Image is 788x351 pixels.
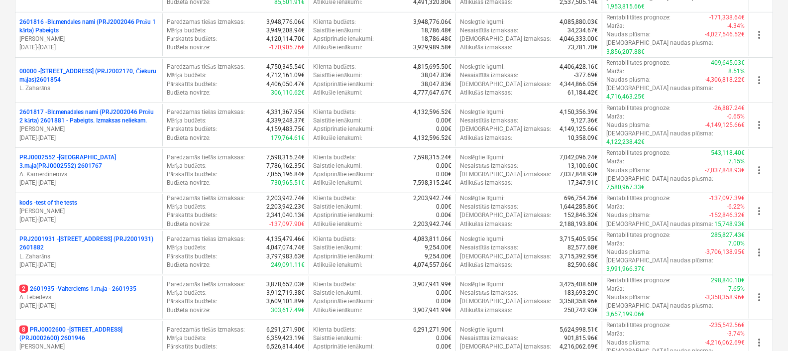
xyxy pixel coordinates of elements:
p: -6.22% [727,203,745,211]
p: [DATE] - [DATE] [19,134,158,142]
p: -4,306,818.22€ [705,76,745,84]
p: 2601935 - Valterciems 1.māja - 2601935 [19,285,136,293]
p: 18,786.48€ [421,35,451,43]
p: 5,624,998.51€ [560,326,598,334]
p: Saistītie ienākumi : [313,71,362,80]
p: 7,042,096.24€ [560,153,598,162]
p: 0.00€ [436,334,451,343]
p: Klienta budžets : [313,108,356,117]
p: Nesaistītās izmaksas : [460,243,519,252]
p: Naudas plūsma : [606,293,651,302]
p: 3,948,776.06€ [266,18,305,26]
p: Klienta budžets : [313,63,356,71]
p: Atlikušie ienākumi : [313,43,362,52]
p: 2,203,942.74€ [413,194,451,203]
p: Klienta budžets : [313,280,356,289]
p: 2,341,040.13€ [266,211,305,220]
p: Naudas plūsma : [606,166,651,175]
p: Rentabilitātes prognoze : [606,104,671,113]
p: [DEMOGRAPHIC_DATA] izmaksas : [460,297,551,306]
p: Klienta budžets : [313,194,356,203]
p: [PERSON_NAME] [19,207,158,216]
p: 7.65% [728,285,745,293]
p: 0.00€ [436,211,451,220]
p: Klienta budžets : [313,18,356,26]
p: 4,339,248.37€ [266,117,305,125]
p: [DEMOGRAPHIC_DATA] naudas plūsma : [606,84,713,93]
p: Atlikušie ienākumi : [313,89,362,97]
p: Atlikušās izmaksas : [460,261,512,269]
span: more_vert [753,291,765,303]
p: 82,577.68€ [567,243,598,252]
p: Atlikušie ienākumi : [313,220,362,229]
p: 34,234.67€ [567,26,598,35]
p: Paredzamās tiešās izmaksas : [167,280,245,289]
p: [DATE] - [DATE] [19,302,158,310]
p: 4,750,345.54€ [266,63,305,71]
p: 0.00€ [436,343,451,351]
span: more_vert [753,29,765,41]
p: 3,949,208.94€ [266,26,305,35]
p: 9,254.00€ [425,243,451,252]
p: 4,815,695.50€ [413,63,451,71]
p: Mērķa budžets : [167,117,207,125]
p: 9,254.00€ [425,252,451,261]
p: Naudas plūsma : [606,121,651,129]
p: Rentabilitātes prognoze : [606,194,671,203]
p: Mērķa budžets : [167,203,207,211]
p: Atlikušās izmaksas : [460,306,512,315]
p: Nesaistītās izmaksas : [460,26,519,35]
p: Noslēgtie līgumi : [460,326,505,334]
p: [DEMOGRAPHIC_DATA] naudas plūsma : [606,220,713,229]
p: Nesaistītās izmaksas : [460,162,519,170]
p: 7,598,315.24€ [266,153,305,162]
p: 10,358.09€ [567,134,598,142]
p: 4,344,866.05€ [560,80,598,89]
p: Apstiprinātie ienākumi : [313,297,374,306]
div: 00000 -[STREET_ADDRESS] (PRJ2002170, Čiekuru mājas)2601854L. Zaharāns [19,67,158,93]
p: 3,878,652.03€ [266,280,305,289]
p: 8.51% [728,67,745,76]
div: PRJ0002552 -[GEOGRAPHIC_DATA] 3.māja(PRJ0002552) 2601767A. Kamerdinerovs[DATE]-[DATE] [19,153,158,188]
p: 4,122,238.42€ [606,138,645,146]
p: Rentabilitātes prognoze : [606,321,671,330]
p: Paredzamās tiešās izmaksas : [167,153,245,162]
p: 4,159,483.75€ [266,125,305,133]
div: 22601935 -Valterciems 1.māja - 2601935A. Lebedevs[DATE]-[DATE] [19,285,158,310]
p: Noslēgtie līgumi : [460,235,505,243]
p: [DATE] - [DATE] [19,216,158,224]
p: 7.15% [728,157,745,166]
p: 179,764.61€ [271,134,305,142]
p: 285,827.43€ [711,231,745,239]
span: 2 [19,285,28,293]
p: 4,047,074.74€ [266,243,305,252]
p: 0.00€ [436,125,451,133]
p: 1,953,815.66€ [606,2,645,11]
p: [DEMOGRAPHIC_DATA] naudas plūsma : [606,39,713,47]
p: Noslēgtie līgumi : [460,153,505,162]
p: Paredzamās tiešās izmaksas : [167,326,245,334]
p: Rentabilitātes prognoze : [606,149,671,157]
p: [DATE] - [DATE] [19,261,158,269]
p: [DEMOGRAPHIC_DATA] naudas plūsma : [606,302,713,310]
p: Rentabilitātes prognoze : [606,231,671,239]
p: 15,748.93€ [714,220,745,229]
p: -3,358,358.96€ [705,293,745,302]
p: -26,887.24€ [713,104,745,113]
p: Saistītie ienākumi : [313,26,362,35]
p: Budžeta novirze : [167,220,211,229]
p: Marža : [606,157,624,166]
p: 4,331,367.95€ [266,108,305,117]
p: [DEMOGRAPHIC_DATA] izmaksas : [460,211,551,220]
div: kods -test of the tests[PERSON_NAME][DATE]-[DATE] [19,199,158,224]
p: [DEMOGRAPHIC_DATA] izmaksas : [460,170,551,179]
p: 7.00% [728,239,745,248]
p: Saistītie ienākumi : [313,334,362,343]
p: A. Lebedevs [19,293,158,302]
p: Noslēgtie līgumi : [460,280,505,289]
p: Saistītie ienākumi : [313,243,362,252]
p: PRJ2001931 - [STREET_ADDRESS] (PRJ2001931) 2601882 [19,235,158,252]
p: 7,580,967.33€ [606,183,645,192]
p: Noslēgtie līgumi : [460,194,505,203]
p: Nesaistītās izmaksas : [460,117,519,125]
